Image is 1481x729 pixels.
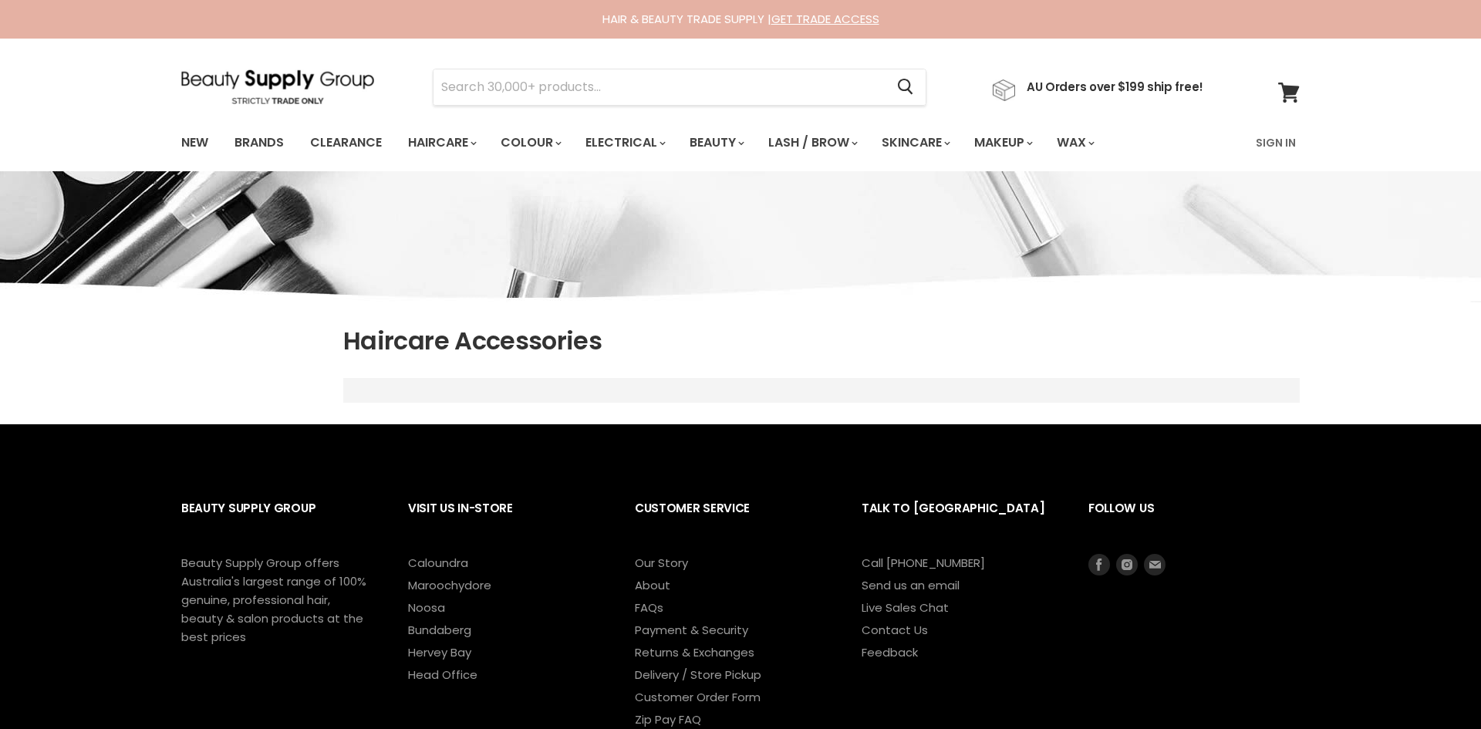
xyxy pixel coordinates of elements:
[635,555,688,571] a: Our Story
[862,489,1058,553] h2: Talk to [GEOGRAPHIC_DATA]
[162,12,1319,27] div: HAIR & BEAUTY TRADE SUPPLY |
[678,127,754,159] a: Beauty
[408,667,477,683] a: Head Office
[862,555,985,571] a: Call [PHONE_NUMBER]
[635,577,670,593] a: About
[433,69,926,106] form: Product
[408,577,491,593] a: Maroochydore
[408,555,468,571] a: Caloundra
[885,69,926,105] button: Search
[170,120,1177,165] ul: Main menu
[170,127,220,159] a: New
[963,127,1042,159] a: Makeup
[343,325,1300,357] h1: Haircare Accessories
[408,599,445,616] a: Noosa
[408,644,471,660] a: Hervey Bay
[434,69,885,105] input: Search
[299,127,393,159] a: Clearance
[223,127,295,159] a: Brands
[489,127,571,159] a: Colour
[771,11,879,27] a: GET TRADE ACCESS
[862,644,918,660] a: Feedback
[635,622,748,638] a: Payment & Security
[408,489,604,553] h2: Visit Us In-Store
[635,667,761,683] a: Delivery / Store Pickup
[181,489,377,553] h2: Beauty Supply Group
[396,127,486,159] a: Haircare
[635,644,754,660] a: Returns & Exchanges
[408,622,471,638] a: Bundaberg
[181,554,366,646] p: Beauty Supply Group offers Australia's largest range of 100% genuine, professional hair, beauty &...
[635,711,701,727] a: Zip Pay FAQ
[862,599,949,616] a: Live Sales Chat
[635,489,831,553] h2: Customer Service
[162,120,1319,165] nav: Main
[1247,127,1305,159] a: Sign In
[1404,656,1466,714] iframe: Gorgias live chat messenger
[757,127,867,159] a: Lash / Brow
[862,622,928,638] a: Contact Us
[870,127,960,159] a: Skincare
[635,689,761,705] a: Customer Order Form
[635,599,663,616] a: FAQs
[574,127,675,159] a: Electrical
[1045,127,1104,159] a: Wax
[862,577,960,593] a: Send us an email
[1088,489,1300,553] h2: Follow us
